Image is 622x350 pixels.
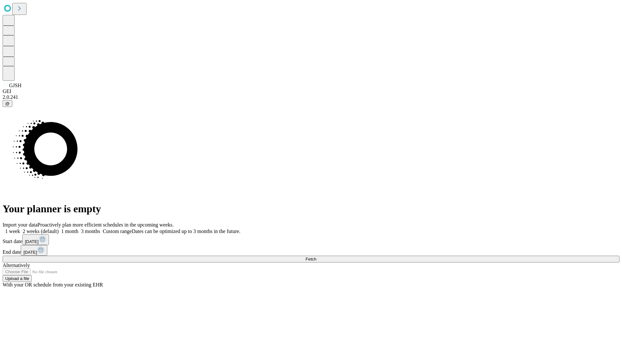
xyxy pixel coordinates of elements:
button: Fetch [3,256,619,262]
span: Import your data [3,222,38,227]
span: Proactively plan more efficient schedules in the upcoming weeks. [38,222,174,227]
button: [DATE] [22,234,49,245]
div: GEI [3,88,619,94]
span: Custom range [103,228,132,234]
div: 2.0.241 [3,94,619,100]
span: [DATE] [25,239,39,244]
span: 2 weeks (default) [23,228,59,234]
button: @ [3,100,12,107]
span: 1 week [5,228,20,234]
span: @ [5,101,10,106]
span: Alternatively [3,262,30,268]
span: Fetch [305,257,316,262]
span: [DATE] [23,250,37,255]
div: Start date [3,234,619,245]
div: End date [3,245,619,256]
span: GJSH [9,83,21,88]
h1: Your planner is empty [3,203,619,215]
button: Upload a file [3,275,32,282]
span: 3 months [81,228,100,234]
button: [DATE] [21,245,47,256]
span: With your OR schedule from your existing EHR [3,282,103,287]
span: 1 month [61,228,78,234]
span: Dates can be optimized up to 3 months in the future. [132,228,240,234]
